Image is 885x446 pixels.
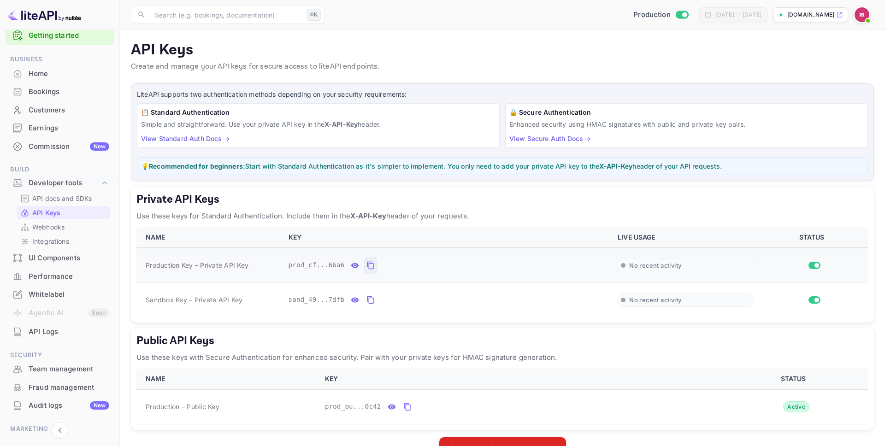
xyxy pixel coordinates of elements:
p: [DOMAIN_NAME] [787,11,834,19]
table: private api keys table [136,227,868,317]
div: Earnings [6,119,114,137]
div: Whitelabel [6,286,114,304]
div: Home [29,69,109,79]
img: LiteAPI logo [7,7,81,22]
div: Audit logs [29,400,109,411]
a: CommissionNew [6,138,114,155]
span: No recent activity [629,296,681,304]
a: Earnings [6,119,114,136]
h5: Private API Keys [136,192,868,207]
th: STATUS [759,227,868,248]
p: Use these keys for Standard Authentication. Include them in the header of your requests. [136,211,868,222]
div: Customers [6,101,114,119]
a: Bookings [6,83,114,100]
a: API docs and SDKs [20,194,106,203]
p: Enhanced security using HMAC signatures with public and private key pairs. [509,119,864,129]
div: Active [783,401,809,412]
div: CommissionNew [6,138,114,156]
p: API docs and SDKs [32,194,92,203]
span: No recent activity [629,262,681,270]
div: ⌘K [307,9,321,21]
span: prod_cf...66a6 [289,260,345,270]
div: API Keys [17,206,110,219]
div: Webhooks [17,220,110,234]
strong: X-API-Key [599,162,632,170]
a: Customers [6,101,114,118]
img: Idan Solimani [855,7,869,22]
span: Business [6,54,114,65]
p: API Keys [131,41,874,59]
span: Production Key – Private API Key [146,260,248,270]
p: Simple and straightforward. Use your private API key in the header. [141,119,496,129]
h6: 🔒 Secure Authentication [509,107,864,117]
p: LiteAPI supports two authentication methods depending on your security requirements: [137,89,868,100]
div: API docs and SDKs [17,192,110,205]
a: View Secure Auth Docs → [509,135,591,142]
a: UI Components [6,249,114,266]
div: Commission [29,141,109,152]
div: Developer tools [6,175,114,191]
th: LIVE USAGE [612,227,759,248]
a: Webhooks [20,222,106,232]
p: Use these keys with Secure Authentication for enhanced security. Pair with your private keys for ... [136,352,868,363]
span: Marketing [6,424,114,434]
div: UI Components [29,253,109,264]
th: NAME [136,227,283,248]
a: Integrations [20,236,106,246]
a: Audit logsNew [6,397,114,414]
div: Switch to Sandbox mode [630,10,692,20]
span: Production – Public Key [146,402,219,411]
p: Webhooks [32,222,65,232]
span: Production [633,10,671,20]
h5: Public API Keys [136,334,868,348]
a: Team management [6,360,114,377]
div: New [90,401,109,410]
th: KEY [319,369,722,389]
p: 💡 Start with Standard Authentication as it's simpler to implement. You only need to add your priv... [141,161,864,171]
table: public api keys table [136,369,868,424]
div: Earnings [29,123,109,134]
div: Home [6,65,114,83]
th: STATUS [722,369,868,389]
div: Fraud management [6,379,114,397]
button: Collapse navigation [52,422,68,439]
a: Fraud management [6,379,114,396]
div: Bookings [29,87,109,97]
div: [DATE] — [DATE] [715,11,761,19]
span: Security [6,350,114,360]
span: sand_49...7dfb [289,295,345,305]
a: Home [6,65,114,82]
div: API Logs [6,323,114,341]
div: Customers [29,105,109,116]
div: Fraud management [29,382,109,393]
p: API Keys [32,208,60,217]
div: UI Components [6,249,114,267]
h6: 📋 Standard Authentication [141,107,496,117]
div: Performance [6,268,114,286]
span: Sandbox Key – Private API Key [146,295,242,305]
a: Whitelabel [6,286,114,303]
div: New [90,142,109,151]
p: Integrations [32,236,69,246]
a: Getting started [29,30,109,41]
span: Build [6,164,114,175]
span: prod_pu...0c42 [325,402,381,411]
th: KEY [283,227,613,248]
th: NAME [136,369,319,389]
div: Audit logsNew [6,397,114,415]
a: View Standard Auth Docs → [141,135,230,142]
div: Team management [29,364,109,375]
div: Integrations [17,235,110,248]
a: Performance [6,268,114,285]
div: Getting started [6,26,114,45]
p: Create and manage your API keys for secure access to liteAPI endpoints. [131,61,874,72]
div: Team management [6,360,114,378]
div: Developer tools [29,178,100,188]
strong: X-API-Key [324,120,358,128]
strong: Recommended for beginners: [149,162,245,170]
div: Performance [29,271,109,282]
strong: X-API-Key [350,211,386,220]
div: Whitelabel [29,289,109,300]
a: API Logs [6,323,114,340]
a: API Keys [20,208,106,217]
